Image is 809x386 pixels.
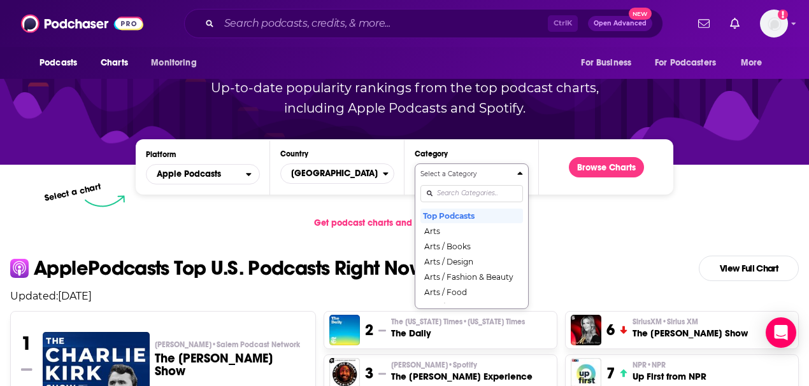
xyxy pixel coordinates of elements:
p: Charlie Kirk • Salem Podcast Network [155,340,306,350]
button: Arts / Books [420,238,523,254]
h3: The [PERSON_NAME] Show [155,352,306,378]
img: The Megyn Kelly Show [571,315,601,345]
span: For Business [581,54,631,72]
h3: The [PERSON_NAME] Experience [391,370,533,383]
h3: 7 [606,364,615,383]
h3: Up First from NPR [633,370,706,383]
span: SiriusXM [633,317,698,327]
button: open menu [146,164,260,184]
img: The Daily [329,315,360,345]
h3: 3 [365,364,373,383]
span: [GEOGRAPHIC_DATA] [281,163,383,184]
h3: 1 [21,332,32,355]
p: Apple Podcasts Top U.S. Podcasts Right Now [34,258,424,279]
h4: Select a Category [420,171,512,177]
span: Logged in as vjacobi [760,10,788,38]
a: [PERSON_NAME]•SpotifyThe [PERSON_NAME] Experience [391,360,533,383]
p: NPR • NPR [633,360,706,370]
h3: 6 [606,321,615,340]
p: Joe Rogan • Spotify [391,360,533,370]
span: Monitoring [151,54,196,72]
img: User Profile [760,10,788,38]
a: View Full Chart [699,256,799,281]
img: select arrow [85,195,125,207]
span: • NPR [647,361,666,369]
h3: 2 [365,321,373,340]
input: Search Categories... [420,185,523,202]
a: The [US_STATE] Times•[US_STATE] TimesThe Daily [391,317,525,340]
span: Open Advanced [594,20,647,27]
button: open menu [732,51,778,75]
span: • Sirius XM [662,317,698,326]
span: New [629,8,652,20]
span: Get podcast charts and rankings via API [314,217,482,228]
button: Arts [420,223,523,238]
span: • [US_STATE] Times [462,317,525,326]
span: The [US_STATE] Times [391,317,525,327]
span: [PERSON_NAME] [391,360,477,370]
button: Categories [415,163,529,309]
div: Open Intercom Messenger [766,317,796,348]
span: • Spotify [448,361,477,369]
a: [PERSON_NAME]•Salem Podcast NetworkThe [PERSON_NAME] Show [155,340,306,385]
button: Top Podcasts [420,208,523,223]
p: SiriusXM • Sirius XM [633,317,748,327]
button: Arts / Food [420,284,523,300]
button: open menu [142,51,213,75]
button: Arts / Design [420,254,523,269]
span: Charts [101,54,128,72]
button: open menu [572,51,647,75]
a: SiriusXM•Sirius XMThe [PERSON_NAME] Show [633,317,748,340]
span: Apple Podcasts [157,170,221,179]
span: Podcasts [39,54,77,72]
img: apple Icon [10,259,29,277]
span: NPR [633,360,666,370]
span: Ctrl K [548,15,578,32]
button: open menu [31,51,94,75]
button: open menu [647,51,734,75]
button: Arts / Fashion & Beauty [420,269,523,284]
span: More [741,54,762,72]
p: Select a chart [43,181,102,203]
a: Charts [92,51,136,75]
h2: Platforms [146,164,260,184]
button: Open AdvancedNew [588,16,652,31]
a: Get podcast charts and rankings via API [304,207,505,238]
span: [PERSON_NAME] [155,340,300,350]
a: NPR•NPRUp First from NPR [633,360,706,383]
input: Search podcasts, credits, & more... [219,13,548,34]
button: Browse Charts [569,157,644,177]
p: The New York Times • New York Times [391,317,525,327]
a: Show notifications dropdown [693,13,715,34]
a: Show notifications dropdown [725,13,745,34]
span: • Salem Podcast Network [211,340,300,349]
svg: Add a profile image [778,10,788,20]
button: Show profile menu [760,10,788,38]
h3: The [PERSON_NAME] Show [633,327,748,340]
span: For Podcasters [655,54,716,72]
div: Search podcasts, credits, & more... [184,9,663,38]
p: Up-to-date popularity rankings from the top podcast charts, including Apple Podcasts and Spotify. [185,78,624,118]
h3: The Daily [391,327,525,340]
button: Countries [280,163,394,184]
button: Arts / Performing Arts [420,300,523,315]
img: Podchaser - Follow, Share and Rate Podcasts [21,11,143,36]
